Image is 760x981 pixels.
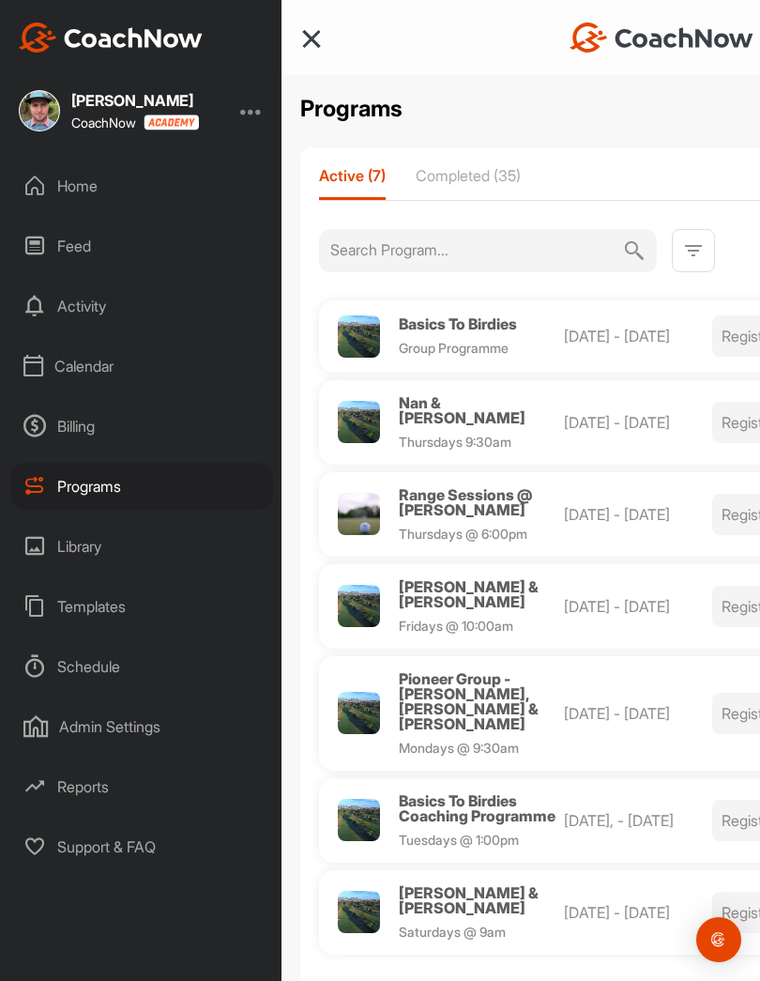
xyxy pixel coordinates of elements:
div: Templates [10,583,273,630]
p: [DATE] - [DATE] [564,325,712,347]
p: [DATE] - [DATE] [564,503,712,526]
span: [PERSON_NAME] & [PERSON_NAME] [399,883,539,917]
span: Thursdays 9:30am [399,434,511,450]
img: svg+xml;base64,PHN2ZyB3aWR0aD0iMjQiIGhlaWdodD0iMjQiIHZpZXdCb3g9IjAgMCAyNCAyNCIgZmlsbD0ibm9uZSIgeG... [682,239,705,262]
div: Calendar [10,343,273,390]
div: CoachNow [71,115,199,130]
img: Profile picture [338,799,380,841]
div: Schedule [10,643,273,690]
p: [DATE] - [DATE] [564,702,712,725]
span: Tuesdays @ 1:00pm [399,832,519,848]
div: Admin Settings [10,703,273,750]
div: Reports [10,763,273,810]
span: Mondays @ 9:30am [399,740,519,756]
span: Fridays @ 10:00am [399,618,513,634]
span: Group Programme [399,340,509,356]
span: Basics To Birdies [399,314,517,333]
span: Thursdays @ 6:00pm [399,526,527,542]
img: Profile picture [338,585,380,627]
div: Feed [10,222,273,269]
p: [DATE] - [DATE] [564,595,712,618]
input: Search Program... [330,229,623,270]
p: [DATE] - [DATE] [564,411,712,434]
img: CoachNow acadmey [144,115,199,130]
img: svg+xml;base64,PHN2ZyB3aWR0aD0iMjQiIGhlaWdodD0iMjQiIHZpZXdCb3g9IjAgMCAyNCAyNCIgZmlsbD0ibm9uZSIgeG... [623,229,646,272]
span: Range Sessions @ [PERSON_NAME] [399,485,532,519]
p: Active (7) [319,166,386,185]
div: Programs [10,463,273,510]
p: [DATE], - [DATE] [564,809,712,832]
img: CoachNow [19,23,203,53]
div: Activity [10,283,273,330]
span: Pioneer Group - [PERSON_NAME], [PERSON_NAME] & [PERSON_NAME] [399,669,539,733]
p: [DATE] - [DATE] [564,901,712,924]
h3: Programs [300,91,403,128]
img: Profile picture [338,493,380,535]
img: Profile picture [338,401,380,443]
img: CoachNow [570,23,753,53]
p: Completed (35) [416,166,521,185]
img: Profile picture [338,891,380,933]
img: square_c06937ecae3d5ad7bc2ee6c3c95a73cb.jpg [19,90,60,131]
div: Home [10,162,273,209]
span: Saturdays @ 9am [399,924,506,940]
div: Support & FAQ [10,823,273,870]
img: Profile picture [338,315,380,358]
span: Basics To Birdies Coaching Programme [399,791,555,825]
div: Billing [10,403,273,450]
div: Library [10,523,273,570]
div: Open Intercom Messenger [696,917,741,962]
span: Nan & [PERSON_NAME] [399,393,525,427]
span: [PERSON_NAME] & [PERSON_NAME] [399,577,539,611]
img: Profile picture [338,692,380,734]
div: [PERSON_NAME] [71,93,199,108]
